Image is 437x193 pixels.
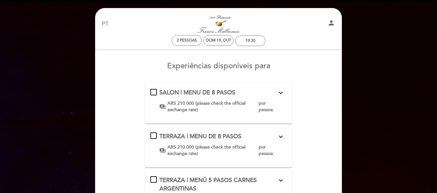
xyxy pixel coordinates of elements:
[259,144,277,157] span: por pessoa
[159,133,241,140] span: TERRAZA | MENU DE 8 PASOS
[259,100,277,113] span: por pessoa
[150,132,287,157] md-checkbox: TERRAZA | MENU DE 8 PASOS expand_more Click here to see menu payments ARS 210.000 (please check t...
[327,19,335,27] i: person
[245,38,255,43] div: 19:30
[277,177,285,184] i: expand_more
[206,38,231,43] div: Dom 19, out
[159,147,166,154] span: payments
[178,15,259,33] a: 1884 Restaurante
[167,61,270,71] span: Experiências disponíveis para
[167,144,257,157] span: ARS 210.000 (please check the official exchange rate)
[159,103,166,110] span: payments
[327,19,335,29] button: person
[159,89,235,96] span: SALON | MENU DE 8 PASOS
[275,89,287,97] button: expand_more
[159,177,257,192] span: TERRAZA | MENÚ 5 PASOS CARNES ARGENTINAS
[275,176,287,185] button: expand_more
[150,89,287,113] md-checkbox: SALON | MENU DE 8 PASOS expand_more Click here to see menu payments ARS 210.000 (please check the...
[277,133,285,140] i: expand_more
[177,38,197,43] span: 2 pessoas
[275,132,287,141] button: expand_more
[167,100,257,113] span: ARS 210.000 (please check the official exchange rate)
[277,89,285,97] i: expand_more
